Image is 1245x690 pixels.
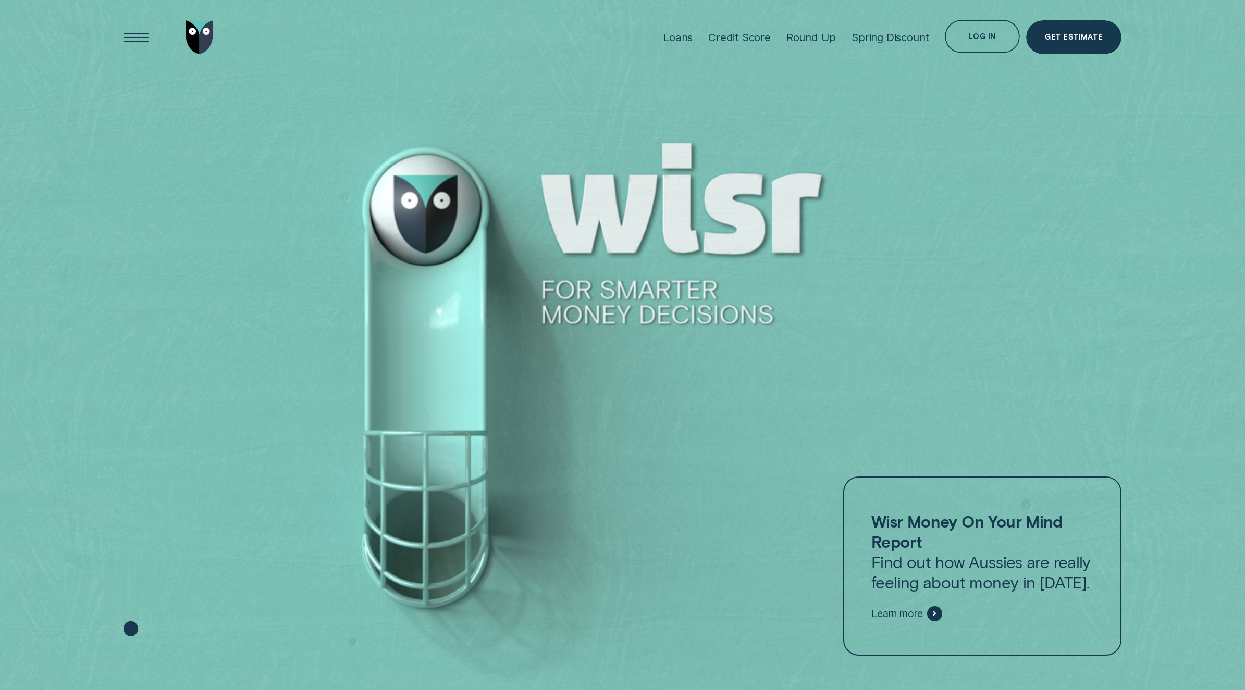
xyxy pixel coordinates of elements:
div: Spring Discount [852,31,929,44]
img: Wisr [186,20,214,54]
button: Open Menu [119,20,153,54]
p: Find out how Aussies are really feeling about money in [DATE]. [871,511,1093,592]
div: Credit Score [708,31,771,44]
a: Get Estimate [1026,20,1121,54]
div: Round Up [786,31,836,44]
strong: Wisr Money On Your Mind Report [871,511,1063,551]
button: Log in [945,20,1020,54]
span: Learn more [871,607,923,620]
a: Wisr Money On Your Mind ReportFind out how Aussies are really feeling about money in [DATE].Learn... [843,476,1121,655]
div: Loans [663,31,693,44]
